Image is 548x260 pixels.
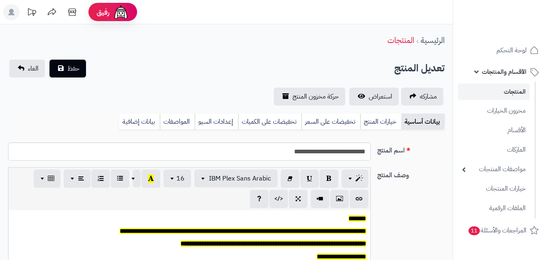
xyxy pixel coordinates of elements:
span: حفظ [67,64,80,73]
span: الأقسام والمنتجات [482,66,527,77]
button: IBM Plex Sans Arabic [194,170,277,187]
a: مخزون الخيارات [458,102,530,120]
span: IBM Plex Sans Arabic [209,174,271,183]
img: logo-2.png [493,23,540,40]
span: الغاء [28,64,39,73]
a: حركة مخزون المنتج [274,88,345,105]
span: 16 [176,174,185,183]
img: ai-face.png [113,4,129,20]
span: حركة مخزون المنتج [292,92,339,101]
span: 11 [468,226,480,235]
a: خيارات المنتج [360,114,401,130]
a: الملفات الرقمية [458,200,530,217]
a: تخفيضات على الكميات [238,114,301,130]
a: إعدادات السيو [195,114,238,130]
a: مواصفات المنتجات [458,161,530,178]
span: مشاركه [420,92,437,101]
h2: تعديل المنتج [394,60,445,77]
label: اسم المنتج [374,142,448,155]
span: رفيق [97,7,110,17]
span: المراجعات والأسئلة [468,225,527,236]
a: خيارات المنتجات [458,180,530,198]
a: بيانات إضافية [119,114,160,130]
a: استعراض [349,88,399,105]
a: بيانات أساسية [401,114,445,130]
a: الغاء [9,60,45,77]
a: المنتجات [458,84,530,100]
button: حفظ [49,60,86,77]
a: الرئيسية [421,34,445,46]
a: مشاركه [401,88,443,105]
span: استعراض [369,92,392,101]
label: وصف المنتج [374,167,448,180]
a: المنتجات [387,34,414,46]
a: الماركات [458,141,530,159]
a: لوحة التحكم [458,41,543,60]
span: لوحة التحكم [496,45,527,56]
a: تخفيضات على السعر [301,114,360,130]
button: 16 [163,170,191,187]
a: تحديثات المنصة [21,4,42,22]
a: المواصفات [160,114,195,130]
a: المراجعات والأسئلة11 [458,221,543,240]
a: الأقسام [458,122,530,139]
